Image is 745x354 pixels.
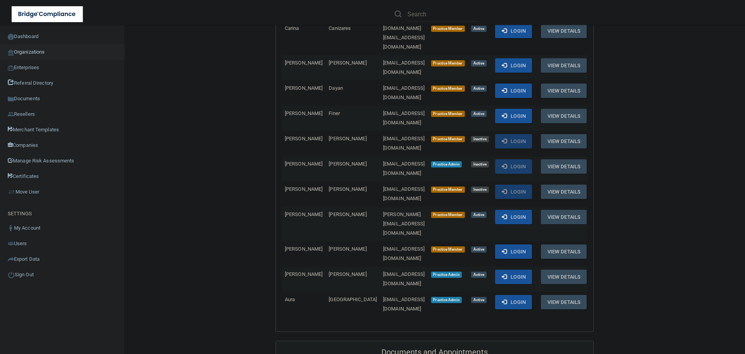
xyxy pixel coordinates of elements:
[495,58,532,73] button: Login
[8,65,14,71] img: enterprise.0d942306.png
[383,246,425,261] span: [EMAIL_ADDRESS][DOMAIN_NAME]
[541,109,587,123] button: View Details
[383,296,425,312] span: [EMAIL_ADDRESS][DOMAIN_NAME]
[495,185,532,199] button: Login
[395,10,402,17] img: ic-search.3b580494.png
[541,24,587,38] button: View Details
[285,161,322,167] span: [PERSON_NAME]
[541,134,587,148] button: View Details
[383,110,425,126] span: [EMAIL_ADDRESS][DOMAIN_NAME]
[495,159,532,174] button: Login
[431,111,465,117] span: Practice Member
[471,212,487,218] span: Active
[12,6,83,22] img: bridge_compliance_login_screen.278c3ca4.svg
[285,246,322,252] span: [PERSON_NAME]
[329,271,366,277] span: [PERSON_NAME]
[383,211,425,236] span: [PERSON_NAME][EMAIL_ADDRESS][DOMAIN_NAME]
[495,295,532,309] button: Login
[383,136,425,151] span: [EMAIL_ADDRESS][DOMAIN_NAME]
[329,161,366,167] span: [PERSON_NAME]
[431,26,465,32] span: Practice Member
[471,60,487,66] span: Active
[8,225,14,231] img: ic_user_dark.df1a06c3.png
[285,211,322,217] span: [PERSON_NAME]
[471,297,487,303] span: Active
[8,34,14,40] img: ic_dashboard_dark.d01f4a41.png
[431,60,465,66] span: Practice Member
[541,295,587,309] button: View Details
[495,244,532,259] button: Login
[383,25,425,50] span: [DOMAIN_NAME][EMAIL_ADDRESS][DOMAIN_NAME]
[541,270,587,284] button: View Details
[329,60,366,66] span: [PERSON_NAME]
[329,25,351,31] span: Canizares
[471,111,487,117] span: Active
[285,85,322,91] span: [PERSON_NAME]
[329,211,366,217] span: [PERSON_NAME]
[541,185,587,199] button: View Details
[541,84,587,98] button: View Details
[383,85,425,100] span: [EMAIL_ADDRESS][DOMAIN_NAME]
[431,212,465,218] span: Practice Member
[285,271,322,277] span: [PERSON_NAME]
[541,159,587,174] button: View Details
[495,210,532,224] button: Login
[541,210,587,224] button: View Details
[471,246,487,253] span: Active
[329,246,366,252] span: [PERSON_NAME]
[329,110,340,116] span: Finer
[495,84,532,98] button: Login
[431,85,465,92] span: Practice Member
[431,246,465,253] span: Practice Member
[383,60,425,75] span: [EMAIL_ADDRESS][DOMAIN_NAME]
[8,271,15,278] img: ic_power_dark.7ecde6b1.png
[495,24,532,38] button: Login
[471,187,489,193] span: Inactive
[431,161,462,167] span: Practice Admin
[329,85,343,91] span: Dayan
[541,244,587,259] button: View Details
[431,136,465,142] span: Practice Member
[285,25,299,31] span: Carina
[285,296,295,302] span: Aura
[8,209,32,218] label: SETTINGS
[8,241,14,247] img: icon-users.e205127d.png
[383,271,425,286] span: [EMAIL_ADDRESS][DOMAIN_NAME]
[8,49,14,56] img: organization-icon.f8decf85.png
[471,272,487,278] span: Active
[471,136,489,142] span: Inactive
[407,7,478,21] input: Search
[8,96,14,102] img: icon-documents.8dae5593.png
[285,110,322,116] span: [PERSON_NAME]
[495,134,532,148] button: Login
[383,161,425,176] span: [EMAIL_ADDRESS][DOMAIN_NAME]
[431,272,462,278] span: Practice Admin
[285,136,322,141] span: [PERSON_NAME]
[471,161,489,167] span: Inactive
[471,26,487,32] span: Active
[541,58,587,73] button: View Details
[8,111,14,117] img: ic_reseller.de258add.png
[431,297,462,303] span: Practice Admin
[383,186,425,201] span: [EMAIL_ADDRESS][DOMAIN_NAME]
[329,136,366,141] span: [PERSON_NAME]
[8,256,14,262] img: icon-export.b9366987.png
[285,60,322,66] span: [PERSON_NAME]
[329,296,377,302] span: [GEOGRAPHIC_DATA]
[285,186,322,192] span: [PERSON_NAME]
[495,109,532,123] button: Login
[495,270,532,284] button: Login
[8,188,16,196] img: briefcase.64adab9b.png
[329,186,366,192] span: [PERSON_NAME]
[471,85,487,92] span: Active
[431,187,465,193] span: Practice Member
